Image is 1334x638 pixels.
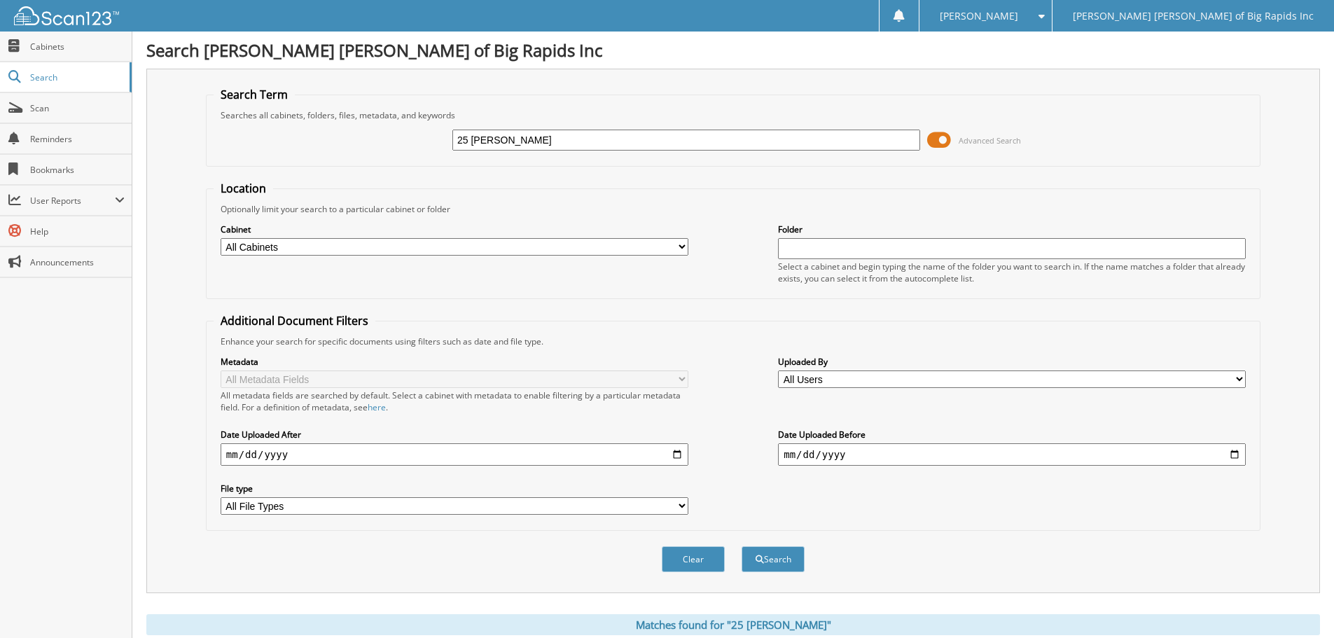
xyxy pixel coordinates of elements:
input: end [778,443,1246,466]
label: Uploaded By [778,356,1246,368]
span: User Reports [30,195,115,207]
div: Optionally limit your search to a particular cabinet or folder [214,203,1253,215]
div: Matches found for "25 [PERSON_NAME]" [146,614,1320,635]
span: [PERSON_NAME] [PERSON_NAME] of Big Rapids Inc [1073,12,1314,20]
span: Scan [30,102,125,114]
span: Cabinets [30,41,125,53]
span: Help [30,226,125,237]
button: Search [742,546,805,572]
div: Searches all cabinets, folders, files, metadata, and keywords [214,109,1253,121]
label: Metadata [221,356,688,368]
label: File type [221,483,688,494]
span: Reminders [30,133,125,145]
div: All metadata fields are searched by default. Select a cabinet with metadata to enable filtering b... [221,389,688,413]
h1: Search [PERSON_NAME] [PERSON_NAME] of Big Rapids Inc [146,39,1320,62]
legend: Additional Document Filters [214,313,375,328]
label: Date Uploaded Before [778,429,1246,441]
span: Advanced Search [959,135,1021,146]
legend: Location [214,181,273,196]
a: here [368,401,386,413]
div: Enhance your search for specific documents using filters such as date and file type. [214,335,1253,347]
label: Folder [778,223,1246,235]
span: Announcements [30,256,125,268]
input: start [221,443,688,466]
label: Cabinet [221,223,688,235]
span: Bookmarks [30,164,125,176]
button: Clear [662,546,725,572]
img: scan123-logo-white.svg [14,6,119,25]
label: Date Uploaded After [221,429,688,441]
span: Search [30,71,123,83]
span: [PERSON_NAME] [940,12,1018,20]
div: Select a cabinet and begin typing the name of the folder you want to search in. If the name match... [778,261,1246,284]
legend: Search Term [214,87,295,102]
